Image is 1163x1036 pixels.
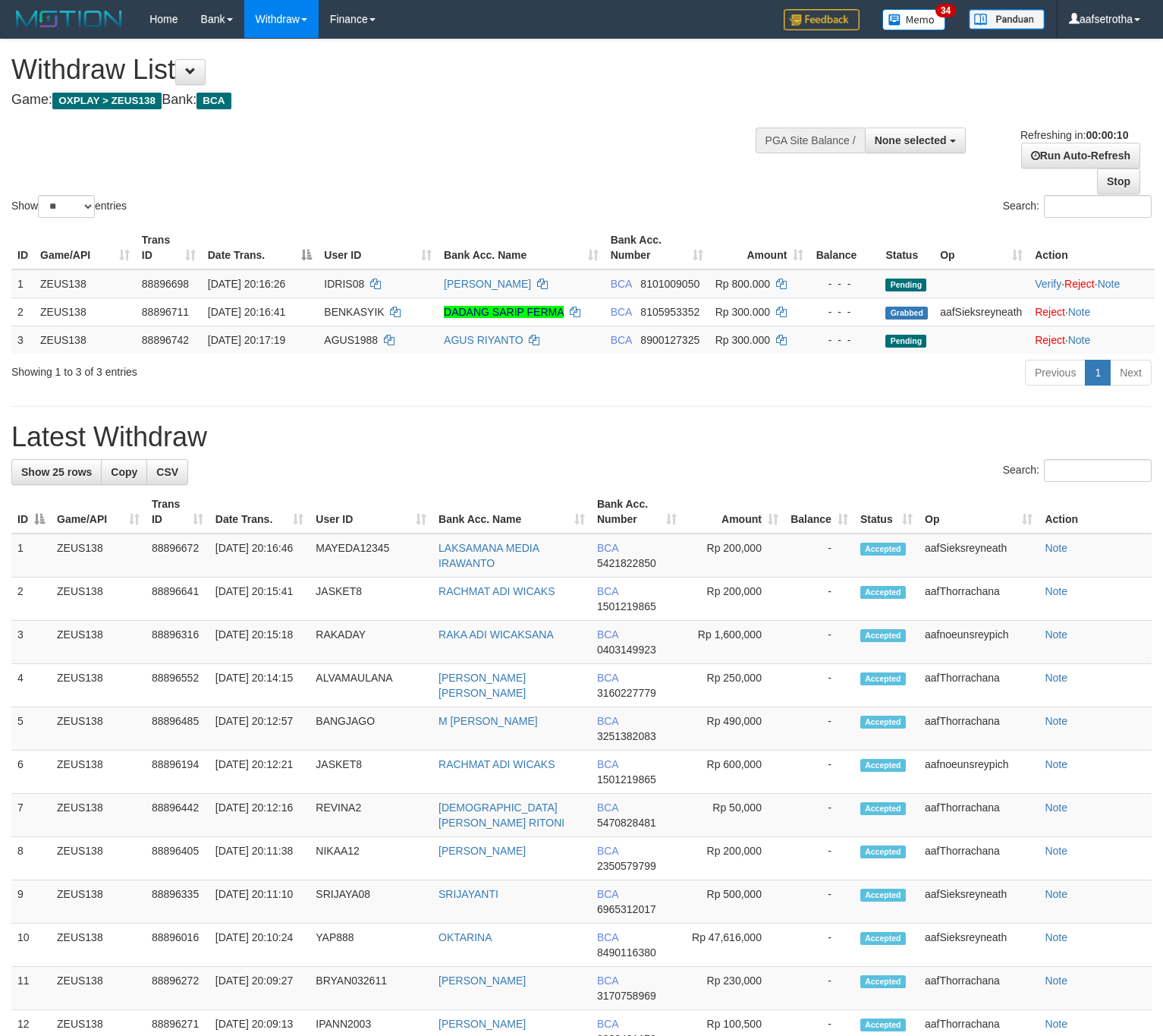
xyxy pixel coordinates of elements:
td: 88896485 [146,707,209,751]
th: ID [11,226,34,269]
td: 9 [11,880,51,924]
span: Copy 3170758969 to clipboard [597,990,656,1002]
th: Amount: activate to sort column ascending [709,226,810,269]
span: Show 25 rows [21,466,92,478]
td: aafThorrachana [919,794,1039,837]
a: RACHMAT ADI WICAKS [438,758,555,770]
span: Copy 1501219865 to clipboard [597,600,656,612]
td: 88896442 [146,794,209,837]
td: 3 [11,326,34,354]
td: Rp 250,000 [683,664,784,707]
span: Accepted [860,932,906,945]
th: ID: activate to sort column descending [11,490,51,534]
a: [PERSON_NAME] [438,845,526,857]
td: ZEUS138 [51,967,146,1010]
span: BCA [597,542,618,554]
span: BCA [597,1018,618,1030]
span: Accepted [860,543,906,556]
td: ZEUS138 [34,326,136,354]
td: · [1029,326,1155,354]
th: Game/API: activate to sort column ascending [34,226,136,269]
span: Accepted [860,975,906,988]
span: [DATE] 20:16:41 [208,306,285,318]
td: [DATE] 20:09:27 [209,967,310,1010]
td: - [784,794,854,837]
td: - [784,621,854,664]
span: Accepted [860,1019,906,1031]
td: 8 [11,837,51,880]
td: [DATE] 20:16:46 [209,534,310,578]
a: 1 [1085,360,1111,386]
span: Copy 1501219865 to clipboard [597,773,656,786]
span: Copy 8490116380 to clipboard [597,946,656,959]
td: [DATE] 20:12:16 [209,794,310,837]
h1: Latest Withdraw [11,422,1152,452]
td: 88896272 [146,967,209,1010]
td: aafThorrachana [919,707,1039,751]
span: 88896742 [142,334,189,346]
span: BCA [611,278,632,290]
div: Showing 1 to 3 of 3 entries [11,358,473,379]
td: - [784,664,854,707]
td: 2 [11,298,34,326]
th: Trans ID: activate to sort column ascending [146,490,209,534]
td: [DATE] 20:14:15 [209,664,310,707]
a: Note [1068,306,1091,318]
td: aafThorrachana [919,837,1039,880]
span: Accepted [860,586,906,599]
td: 88896194 [146,751,209,794]
a: RAKA ADI WICAKSANA [438,628,554,641]
a: Copy [101,459,147,485]
a: Note [1045,931,1067,943]
td: [DATE] 20:12:21 [209,751,310,794]
a: Note [1045,888,1067,900]
span: Copy 5421822850 to clipboard [597,557,656,569]
td: ZEUS138 [51,621,146,664]
td: aafSieksreyneath [919,534,1039,578]
span: Refreshing in: [1020,129,1128,141]
td: Rp 230,000 [683,967,784,1010]
th: Balance [809,226,879,269]
span: OXPLAY > ZEUS138 [52,93,162,109]
td: - [784,534,854,578]
div: - - - [816,332,873,348]
span: Copy 2350579799 to clipboard [597,860,656,872]
th: Game/API: activate to sort column ascending [51,490,146,534]
span: Copy [111,466,137,478]
select: Showentries [38,195,95,218]
td: JASKET8 [310,751,432,794]
td: · · [1029,269,1155,298]
span: BCA [597,888,618,900]
input: Search: [1044,459,1152,482]
a: Reject [1035,334,1065,346]
td: ZEUS138 [51,924,146,967]
span: Accepted [860,672,906,685]
th: Bank Acc. Name: activate to sort column ascending [438,226,605,269]
td: 88896672 [146,534,209,578]
th: Action [1039,490,1152,534]
a: M [PERSON_NAME] [438,715,538,727]
a: Note [1045,801,1067,814]
a: Note [1068,334,1091,346]
a: [PERSON_NAME] [438,1018,526,1030]
span: Copy 3160227779 to clipboard [597,687,656,699]
label: Search: [1003,459,1152,482]
td: Rp 490,000 [683,707,784,751]
td: Rp 50,000 [683,794,784,837]
td: aafThorrachana [919,664,1039,707]
a: Note [1045,672,1067,684]
a: Previous [1025,360,1086,386]
button: None selected [865,128,966,153]
td: aafSieksreyneath [934,298,1029,326]
td: - [784,751,854,794]
a: Reject [1064,278,1095,290]
td: · [1029,298,1155,326]
a: DADANG SARIP FERMA [444,306,564,318]
th: Balance: activate to sort column ascending [784,490,854,534]
td: 6 [11,751,51,794]
span: BCA [597,628,618,641]
a: Note [1045,975,1067,987]
span: Accepted [860,889,906,902]
td: SRIJAYA08 [310,880,432,924]
span: Rp 800.000 [715,278,770,290]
